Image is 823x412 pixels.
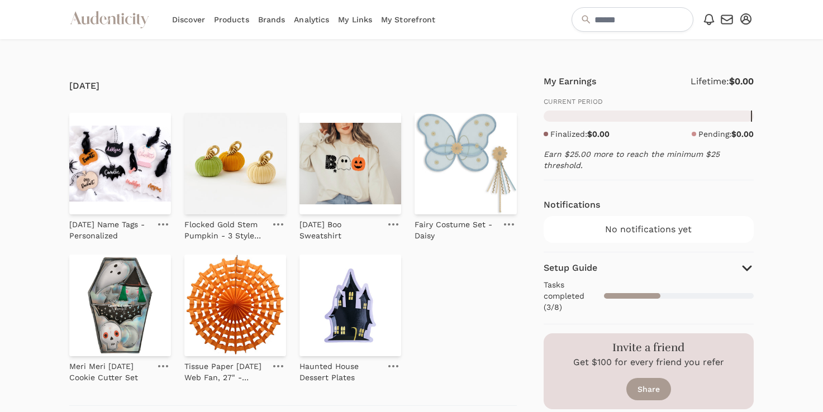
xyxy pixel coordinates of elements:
[69,214,151,241] a: [DATE] Name Tags - Personalized
[605,223,692,236] span: No notifications yet
[299,219,381,241] p: [DATE] Boo Sweatshirt
[69,219,151,241] p: [DATE] Name Tags - Personalized
[415,219,496,241] p: Fairy Costume Set - Daisy
[69,79,517,93] h4: [DATE]
[691,75,754,88] p: Lifetime:
[544,75,596,88] h4: My Earnings
[299,214,381,241] a: [DATE] Boo Sweatshirt
[729,76,754,87] strong: $0.00
[415,214,496,241] a: Fairy Costume Set - Daisy
[415,113,516,214] img: Fairy Costume Set - Daisy
[573,356,724,369] p: Get $100 for every friend you refer
[544,97,754,106] p: CURRENT PERIOD
[299,255,401,356] img: Haunted House Dessert Plates
[69,255,171,356] img: Meri Meri Halloween Cookie Cutter Set
[69,356,151,383] a: Meri Meri [DATE] Cookie Cutter Set
[184,255,286,356] img: Tissue Paper Halloween Web Fan, 27" - Orange
[550,128,610,140] p: Finalized:
[731,130,754,138] strong: $0.00
[544,198,600,212] h4: Notifications
[69,361,151,383] p: Meri Meri [DATE] Cookie Cutter Set
[184,356,266,383] a: Tissue Paper [DATE] Web Fan, 27" - Orange
[612,340,684,356] h3: Invite a friend
[544,261,597,275] h4: Setup Guide
[184,219,266,241] p: Flocked Gold Stem Pumpkin - 3 Style Options
[299,356,381,383] a: Haunted House Dessert Plates
[587,130,610,138] strong: $0.00
[626,378,671,400] a: Share
[184,361,266,383] p: Tissue Paper [DATE] Web Fan, 27" - Orange
[544,279,605,313] span: Tasks completed (3/8)
[544,261,754,315] button: Setup Guide Tasks completed (3/8)
[184,214,266,241] a: Flocked Gold Stem Pumpkin - 3 Style Options
[544,148,754,171] p: Earn $25.00 more to reach the minimum $25 threshold.
[299,113,401,214] img: Halloween Boo Sweatshirt
[69,113,171,214] img: Halloween Name Tags - Personalized
[299,361,381,383] p: Haunted House Dessert Plates
[698,128,754,140] p: Pending:
[184,113,286,214] img: Flocked Gold Stem Pumpkin - 3 Style Options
